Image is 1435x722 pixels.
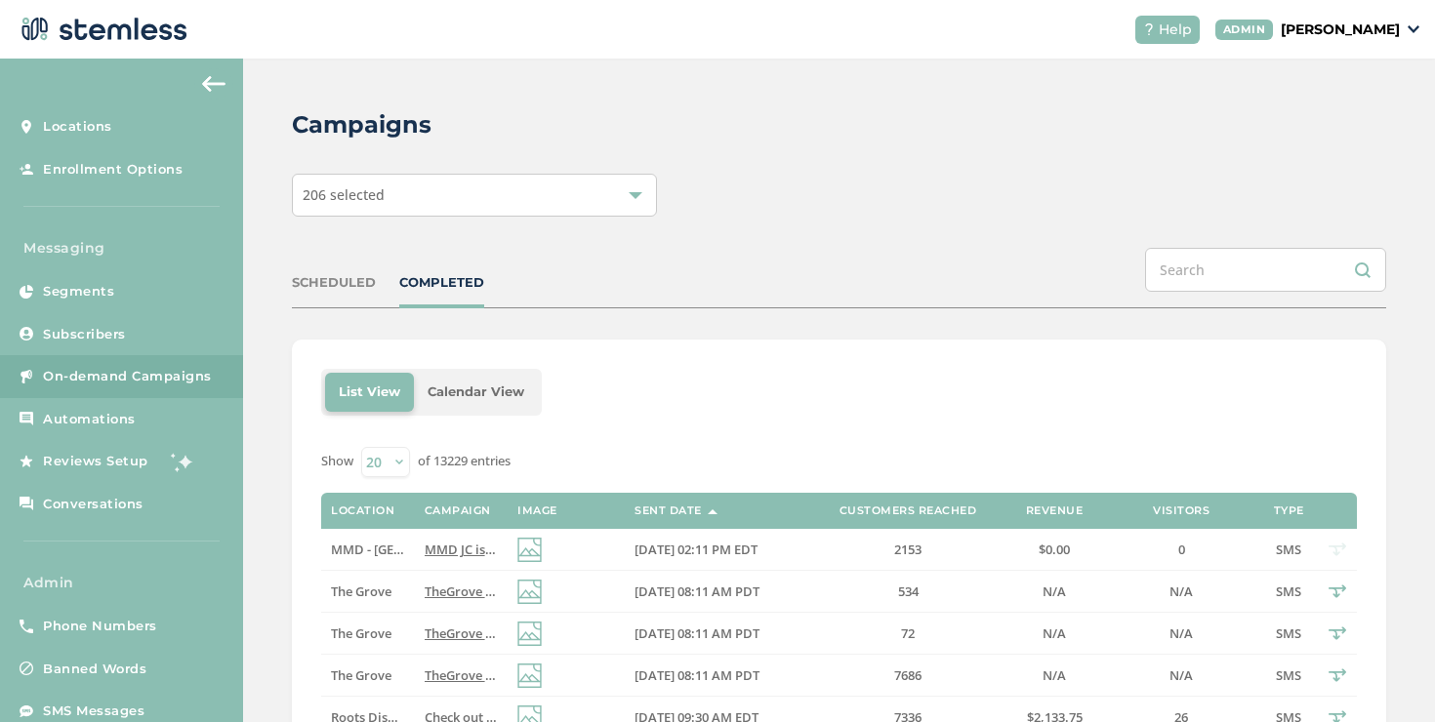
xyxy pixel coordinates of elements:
[1276,541,1301,558] span: SMS
[1113,541,1250,558] label: 0
[325,373,414,412] li: List View
[1169,666,1193,684] span: N/A
[901,624,915,642] span: 72
[635,625,800,642] label: 09/02/2025 08:11 AM PDT
[840,504,977,517] label: Customers Reached
[635,582,759,600] span: [DATE] 08:11 AM PDT
[898,582,919,600] span: 534
[1408,25,1419,33] img: icon_down-arrow-small-66adaf34.svg
[43,660,146,679] span: Banned Words
[1015,667,1093,684] label: N/A
[331,504,394,517] label: Location
[517,622,542,646] img: icon-img-d887fa0c.svg
[1281,20,1400,40] p: [PERSON_NAME]
[331,582,391,600] span: The Grove
[820,541,996,558] label: 2153
[1269,583,1308,600] label: SMS
[1269,625,1308,642] label: SMS
[517,504,557,517] label: Image
[43,160,183,180] span: Enrollment Options
[331,667,404,684] label: The Grove
[1269,541,1308,558] label: SMS
[1015,583,1093,600] label: N/A
[418,452,511,471] label: of 13229 entries
[635,504,702,517] label: Sent Date
[43,367,212,386] span: On-demand Campaigns
[1337,628,1435,722] iframe: Chat Widget
[202,76,225,92] img: icon-arrow-back-accent-c549486e.svg
[303,185,385,204] span: 206 selected
[43,617,157,636] span: Phone Numbers
[1178,541,1185,558] span: 0
[425,667,498,684] label: TheGrove La Mesa: You have a new notification waiting for you, {first_name}! Reply END to cancel
[1276,582,1301,600] span: SMS
[331,541,502,558] span: MMD - [GEOGRAPHIC_DATA]
[425,582,1012,600] span: TheGrove La Mesa: You have a new notification waiting for you, {first_name}! Reply END to cancel
[1274,504,1304,517] label: Type
[321,452,353,471] label: Show
[331,624,391,642] span: The Grove
[1043,582,1066,600] span: N/A
[1169,624,1193,642] span: N/A
[43,282,114,301] span: Segments
[1043,666,1066,684] span: N/A
[331,625,404,642] label: The Grove
[425,583,498,600] label: TheGrove La Mesa: You have a new notification waiting for you, {first_name}! Reply END to cancel
[16,10,187,49] img: logo-dark-0685b13c.svg
[425,625,498,642] label: TheGrove La Mesa: You have a new notification waiting for you, {first_name}! Reply END to cancel
[1159,20,1192,40] span: Help
[517,538,542,562] img: icon-img-d887fa0c.svg
[635,624,759,642] span: [DATE] 08:11 AM PDT
[425,666,1012,684] span: TheGrove La Mesa: You have a new notification waiting for you, {first_name}! Reply END to cancel
[331,583,404,600] label: The Grove
[820,625,996,642] label: 72
[894,541,922,558] span: 2153
[43,702,144,721] span: SMS Messages
[331,541,404,558] label: MMD - Jersey City
[635,667,800,684] label: 09/02/2025 08:11 AM PDT
[1039,541,1070,558] span: $0.00
[1043,624,1066,642] span: N/A
[1276,666,1301,684] span: SMS
[292,273,376,293] div: SCHEDULED
[1113,583,1250,600] label: N/A
[1113,625,1250,642] label: N/A
[43,495,143,514] span: Conversations
[425,624,1012,642] span: TheGrove La Mesa: You have a new notification waiting for you, {first_name}! Reply END to cancel
[399,273,484,293] div: COMPLETED
[517,580,542,604] img: icon-img-d887fa0c.svg
[894,666,922,684] span: 7686
[1276,624,1301,642] span: SMS
[635,541,800,558] label: 09/02/2025 02:11 PM EDT
[635,666,759,684] span: [DATE] 08:11 AM PDT
[1015,541,1093,558] label: $0.00
[1269,667,1308,684] label: SMS
[43,410,136,429] span: Automations
[1143,23,1155,35] img: icon-help-white-03924b79.svg
[43,452,148,471] span: Reviews Setup
[635,541,758,558] span: [DATE] 02:11 PM EDT
[517,663,542,688] img: icon-img-d887fa0c.svg
[43,325,126,344] span: Subscribers
[1145,248,1386,292] input: Search
[635,583,800,600] label: 09/02/2025 08:11 AM PDT
[1169,582,1193,600] span: N/A
[163,442,202,481] img: glitter-stars-b7820f95.gif
[425,541,498,558] label: MMD JC is slashing prices! 20% OFF Storewide CODE:20OFF Unlimited time use! Click for details! 65...
[425,541,1233,558] span: MMD JC is slashing prices! 20% OFF Storewide CODE:20OFF Unlimited time use! Click for details! 65...
[1153,504,1209,517] label: Visitors
[708,509,717,514] img: icon-sort-1e1d7615.svg
[425,504,491,517] label: Campaign
[1215,20,1274,40] div: ADMIN
[820,583,996,600] label: 534
[820,667,996,684] label: 7686
[1113,667,1250,684] label: N/A
[1015,625,1093,642] label: N/A
[331,666,391,684] span: The Grove
[43,117,112,137] span: Locations
[414,373,538,412] li: Calendar View
[292,107,431,142] h2: Campaigns
[1026,504,1084,517] label: Revenue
